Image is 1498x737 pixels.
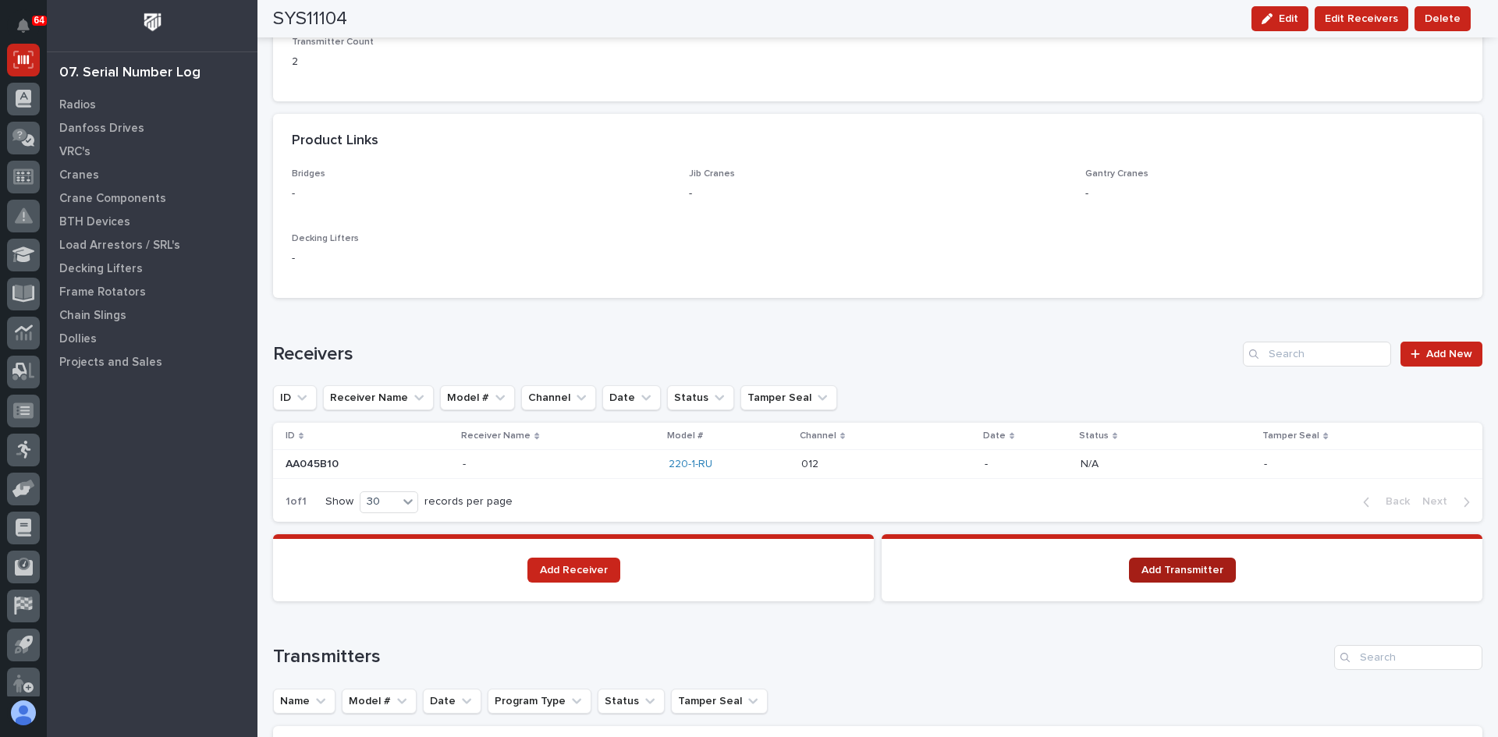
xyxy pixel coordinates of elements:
[59,98,96,112] p: Radios
[59,168,99,182] p: Cranes
[59,145,91,159] p: VRC's
[521,385,596,410] button: Channel
[1262,427,1319,445] p: Tamper Seal
[740,385,837,410] button: Tamper Seal
[598,689,665,714] button: Status
[20,19,40,44] div: Notifications64
[1351,494,1416,508] button: Back
[273,343,1237,366] h1: Receivers
[47,257,257,280] a: Decking Lifters
[671,689,768,714] button: Tamper Seal
[273,483,319,521] p: 1 of 1
[138,8,167,37] img: Workspace Logo
[360,494,398,510] div: 30
[689,186,1067,202] p: -
[47,350,257,374] a: Projects and Sales
[1376,494,1410,508] span: Back
[424,495,513,508] p: records per page
[292,234,359,243] span: Decking Lifters
[669,458,712,471] a: 220-1-RU
[1325,9,1398,28] span: Edit Receivers
[461,427,531,445] p: Receiver Name
[292,169,325,179] span: Bridges
[59,332,97,346] p: Dollies
[273,8,347,30] h2: SYS11104
[689,169,735,179] span: Jib Cranes
[59,285,146,299] p: Frame Rotators
[47,186,257,210] a: Crane Components
[667,427,703,445] p: Model #
[1081,455,1102,471] p: N/A
[292,133,378,150] h2: Product Links
[1085,186,1464,202] p: -
[985,458,1068,471] p: -
[463,455,469,471] p: -
[1279,12,1298,26] span: Edit
[273,689,335,714] button: Name
[7,9,40,42] button: Notifications
[47,303,257,327] a: Chain Slings
[59,215,130,229] p: BTH Devices
[1334,645,1482,670] input: Search
[1422,494,1457,508] span: Next
[1079,427,1109,445] p: Status
[47,280,257,303] a: Frame Rotators
[59,239,180,253] p: Load Arrestors / SRL's
[59,122,144,136] p: Danfoss Drives
[273,385,317,410] button: ID
[59,65,201,82] div: 07. Serial Number Log
[1426,349,1472,360] span: Add New
[47,210,257,233] a: BTH Devices
[273,646,1328,668] h1: Transmitters
[47,140,257,163] a: VRC's
[7,696,40,729] button: users-avatar
[292,37,374,47] span: Transmitter Count
[488,689,591,714] button: Program Type
[440,385,515,410] button: Model #
[667,385,734,410] button: Status
[47,233,257,257] a: Load Arrestors / SRL's
[59,262,143,276] p: Decking Lifters
[801,455,822,471] p: 012
[59,192,166,206] p: Crane Components
[1243,342,1391,367] input: Search
[292,250,670,267] p: -
[59,309,126,323] p: Chain Slings
[323,385,434,410] button: Receiver Name
[1264,455,1270,471] p: -
[47,327,257,350] a: Dollies
[47,116,257,140] a: Danfoss Drives
[325,495,353,508] p: Show
[1251,6,1308,31] button: Edit
[286,427,295,445] p: ID
[1085,169,1148,179] span: Gantry Cranes
[292,54,670,70] p: 2
[983,427,1006,445] p: Date
[1425,9,1461,28] span: Delete
[1416,494,1482,508] button: Next
[527,558,620,583] a: Add Receiver
[602,385,661,410] button: Date
[1315,6,1408,31] button: Edit Receivers
[1141,565,1223,576] span: Add Transmitter
[342,689,417,714] button: Model #
[286,455,342,471] p: AA045B10
[540,565,608,576] span: Add Receiver
[273,450,1482,479] tr: AA045B10AA045B10 -- 220-1-RU 012012 -N/AN/A --
[34,15,44,26] p: 64
[292,186,670,202] p: -
[47,163,257,186] a: Cranes
[423,689,481,714] button: Date
[800,427,836,445] p: Channel
[47,93,257,116] a: Radios
[1415,6,1471,31] button: Delete
[1400,342,1482,367] a: Add New
[1129,558,1236,583] a: Add Transmitter
[59,356,162,370] p: Projects and Sales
